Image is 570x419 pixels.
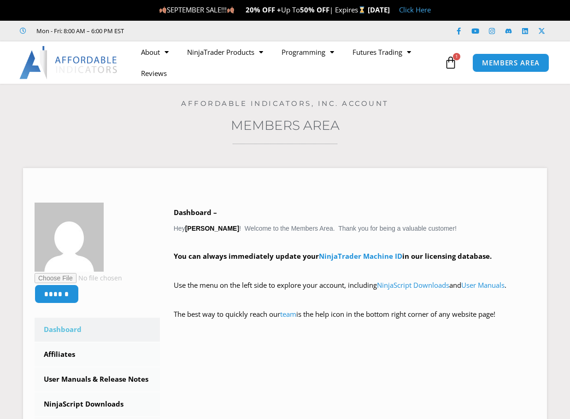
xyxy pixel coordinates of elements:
a: Affiliates [35,343,160,367]
a: NinjaTrader Products [178,41,272,63]
strong: [DATE] [368,5,390,14]
img: 306a39d853fe7ca0a83b64c3a9ab38c2617219f6aea081d20322e8e32295346b [35,203,104,272]
a: Click Here [399,5,431,14]
img: 🍂 [227,6,234,13]
img: 🍂 [159,6,166,13]
img: ⌛ [358,6,365,13]
p: Use the menu on the left side to explore your account, including and . [174,279,535,305]
a: Members Area [231,117,340,133]
a: Futures Trading [343,41,420,63]
a: 1 [430,49,471,76]
a: User Manuals & Release Notes [35,367,160,391]
iframe: Customer reviews powered by Trustpilot [137,26,275,35]
strong: 50% OFF [300,5,329,14]
img: LogoAI | Affordable Indicators – NinjaTrader [19,46,118,79]
p: The best way to quickly reach our is the help icon in the bottom right corner of any website page! [174,308,535,334]
a: NinjaScript Downloads [377,280,449,290]
strong: You can always immediately update your in our licensing database. [174,251,492,261]
div: Hey ! Welcome to the Members Area. Thank you for being a valuable customer! [174,206,535,334]
b: Dashboard – [174,208,217,217]
a: MEMBERS AREA [472,53,549,72]
strong: [PERSON_NAME] [185,225,239,232]
a: Programming [272,41,343,63]
a: NinjaTrader Machine ID [319,251,402,261]
span: MEMBERS AREA [482,59,540,66]
span: 1 [453,53,460,60]
a: NinjaScript Downloads [35,392,160,416]
a: Reviews [132,63,176,84]
a: User Manuals [461,280,505,290]
nav: Menu [132,41,442,84]
a: About [132,41,178,63]
span: Mon - Fri: 8:00 AM – 6:00 PM EST [34,25,124,36]
a: team [280,309,296,319]
span: SEPTEMBER SALE!!! Up To | Expires [159,5,368,14]
strong: 20% OFF + [246,5,281,14]
a: Dashboard [35,318,160,342]
a: Affordable Indicators, Inc. Account [181,99,389,108]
